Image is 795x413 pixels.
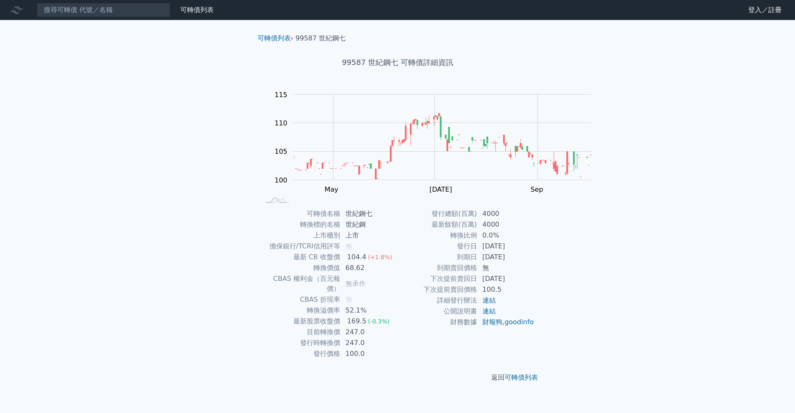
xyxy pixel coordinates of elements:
[261,294,341,305] td: CBAS 折現率
[341,348,398,359] td: 100.0
[275,119,288,127] tspan: 110
[346,295,352,303] span: 無
[482,307,496,315] a: 連結
[261,338,341,348] td: 發行時轉換價
[398,273,477,284] td: 下次提前賣回日
[261,230,341,241] td: 上市櫃別
[477,284,535,295] td: 100.5
[398,317,477,328] td: 財務數據
[477,219,535,230] td: 4000
[261,252,341,263] td: 最新 CB 收盤價
[368,254,392,260] span: (+1.8%)
[257,33,293,43] li: ›
[257,34,291,42] a: 可轉債列表
[477,230,535,241] td: 0.0%
[346,316,368,326] div: 169.5
[346,280,366,288] span: 無承作
[261,305,341,316] td: 轉換溢價率
[270,91,604,194] g: Chart
[477,273,535,284] td: [DATE]
[477,241,535,252] td: [DATE]
[398,230,477,241] td: 轉換比例
[398,208,477,219] td: 發行總額(百萬)
[346,242,352,250] span: 無
[251,373,545,383] p: 返回
[261,348,341,359] td: 發行價格
[261,263,341,273] td: 轉換價值
[341,263,398,273] td: 68.62
[325,185,338,193] tspan: May
[341,230,398,241] td: 上市
[341,219,398,230] td: 世紀鋼
[261,316,341,327] td: 最新股票收盤價
[429,185,452,193] tspan: [DATE]
[275,176,288,184] tspan: 100
[261,208,341,219] td: 可轉債名稱
[530,185,543,193] tspan: Sep
[482,296,496,304] a: 連結
[477,252,535,263] td: [DATE]
[275,91,288,99] tspan: 115
[482,318,502,326] a: 財報狗
[261,219,341,230] td: 轉換標的名稱
[398,295,477,306] td: 詳細發行辦法
[742,3,788,17] a: 登入／註冊
[261,241,341,252] td: 擔保銀行/TCRI信用評等
[477,263,535,273] td: 無
[398,219,477,230] td: 最新餘額(百萬)
[341,305,398,316] td: 52.1%
[368,318,390,325] span: (-0.3%)
[398,241,477,252] td: 發行日
[37,3,170,17] input: 搜尋可轉債 代號／名稱
[398,284,477,295] td: 下次提前賣回價格
[341,327,398,338] td: 247.0
[275,148,288,155] tspan: 105
[477,208,535,219] td: 4000
[251,57,545,68] h1: 99587 世紀鋼七 可轉債詳細資訊
[295,33,346,43] li: 99587 世紀鋼七
[346,252,368,262] div: 104.4
[261,273,341,294] td: CBAS 權利金（百元報價）
[398,252,477,263] td: 到期日
[398,263,477,273] td: 到期賣回價格
[398,306,477,317] td: 公開說明書
[261,327,341,338] td: 目前轉換價
[505,373,538,381] a: 可轉債列表
[477,317,535,328] td: ,
[341,208,398,219] td: 世紀鋼七
[180,6,214,14] a: 可轉債列表
[341,338,398,348] td: 247.0
[505,318,534,326] a: goodinfo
